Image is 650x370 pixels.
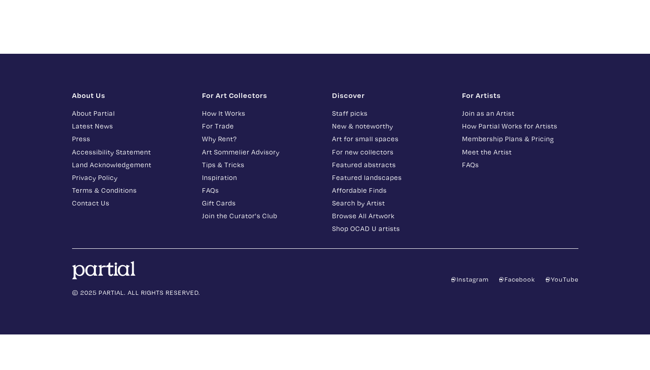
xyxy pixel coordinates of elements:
[202,211,318,221] a: Join the Curator's Club
[332,134,448,144] a: Art for small spaces
[332,185,448,195] a: Affordable Finds
[72,172,188,183] a: Privacy Policy
[72,91,188,100] h1: About Us
[462,159,578,170] a: FAQs
[202,91,318,100] h1: For Art Collectors
[72,261,136,279] img: logo.svg
[462,134,578,144] a: Membership Plans & Pricing
[332,198,448,208] a: Search by Artist
[332,91,448,100] h1: Discover
[202,108,318,118] a: How It Works
[72,147,188,157] a: Accessibility Statement
[65,261,325,298] div: © 2025 PARTIAL. ALL RIGHTS RESERVED.
[72,159,188,170] a: Land Acknowledgement
[202,198,318,208] a: Gift Cards
[332,211,448,221] a: Browse All Artwork
[499,275,535,283] a: Facebook
[202,172,318,183] a: Inspiration
[332,159,448,170] a: Featured abstracts
[462,91,578,100] h1: For Artists
[72,108,188,118] a: About Partial
[332,108,448,118] a: Staff picks
[72,185,188,195] a: Terms & Conditions
[451,275,489,283] a: Instagram
[202,121,318,131] a: For Trade
[545,275,578,283] a: YouTube
[462,121,578,131] a: How Partial Works for Artists
[72,121,188,131] a: Latest News
[332,147,448,157] a: For new collectors
[332,121,448,131] a: New & noteworthy
[462,108,578,118] a: Join as an Artist
[332,223,448,234] a: Shop OCAD U artists
[202,147,318,157] a: Art Sommelier Advisory
[202,134,318,144] a: Why Rent?
[462,147,578,157] a: Meet the Artist
[72,198,188,208] a: Contact Us
[202,185,318,195] a: FAQs
[72,134,188,144] a: Press
[202,159,318,170] a: Tips & Tricks
[332,172,448,183] a: Featured landscapes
